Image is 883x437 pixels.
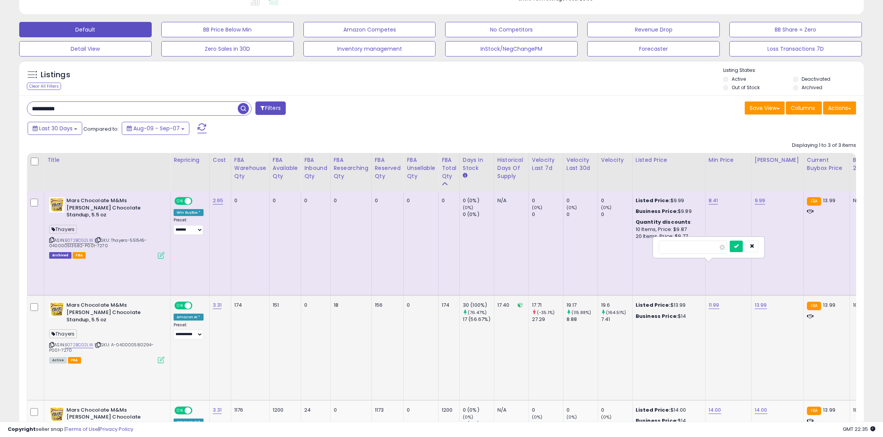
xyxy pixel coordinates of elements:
[601,204,612,211] small: (0%)
[537,309,555,316] small: (-35.1%)
[463,414,474,420] small: (0%)
[66,407,160,430] b: Mars Chocolate M&Ms [PERSON_NAME] Chocolate Standup, 5.5 oz
[807,197,821,206] small: FBA
[463,172,467,179] small: Days In Stock.
[587,41,720,56] button: Forecaster
[636,313,699,320] div: $14
[234,407,263,414] div: 1176
[442,156,456,180] div: FBA Total Qty
[174,209,204,216] div: Win BuyBox *
[213,301,222,309] a: 3.31
[49,302,65,317] img: 51LOYg9TF9L._SL40_.jpg
[442,407,454,414] div: 1200
[234,156,266,180] div: FBA Warehouse Qty
[755,406,767,414] a: 14.00
[709,156,748,164] div: Min Price
[636,312,678,320] b: Business Price:
[273,197,295,204] div: 0
[601,414,612,420] small: (0%)
[532,420,563,427] div: 0
[255,101,285,115] button: Filters
[83,125,119,133] span: Compared to:
[175,198,185,204] span: ON
[532,197,563,204] div: 0
[68,357,81,364] span: FBA
[334,156,368,180] div: FBA Researching Qty
[709,197,718,204] a: 8.41
[636,208,699,215] div: $9.89
[532,156,560,172] div: Velocity Last 7d
[442,197,454,204] div: 0
[636,156,702,164] div: Listed Price
[65,342,93,348] a: B072BCG2LW
[49,252,71,259] span: Listings that have been deleted from Seller Central
[19,41,152,56] button: Detail View
[601,420,632,427] div: 0
[636,417,699,424] div: $14
[463,407,494,414] div: 0 (0%)
[791,104,815,112] span: Columns
[175,302,185,309] span: ON
[601,302,632,309] div: 19.6
[532,302,563,309] div: 17.71
[65,237,93,244] a: B072BCG2LW
[532,414,543,420] small: (0%)
[497,197,523,204] div: N/A
[792,142,856,149] div: Displaying 1 to 3 of 3 items
[49,237,147,249] span: | SKU: Thayers-551545-040000513582-P001-7270
[802,76,830,82] label: Deactivated
[174,322,204,340] div: Preset:
[27,83,61,90] div: Clear All Filters
[41,70,70,80] h5: Listings
[122,122,189,135] button: Aug-09 - Sep-07
[802,84,822,91] label: Archived
[273,407,295,414] div: 1200
[8,425,36,433] strong: Copyright
[375,197,398,204] div: 0
[532,316,563,323] div: 27.29
[497,302,523,309] div: 17.40
[601,156,629,164] div: Velocity
[755,197,765,204] a: 9.99
[636,208,678,215] b: Business Price:
[463,197,494,204] div: 0 (0%)
[99,425,133,433] a: Privacy Policy
[161,41,294,56] button: Zero Sales in 30D
[213,197,224,204] a: 2.65
[303,41,436,56] button: Inventory management
[853,156,881,172] div: BB Share 24h.
[567,407,598,414] div: 0
[636,197,699,204] div: $9.99
[567,302,598,309] div: 19.17
[606,309,626,316] small: (164.51%)
[823,301,835,309] span: 13.99
[601,211,632,218] div: 0
[273,156,298,180] div: FBA Available Qty
[636,218,691,226] b: Quantity discounts
[567,414,577,420] small: (0%)
[161,22,294,37] button: BB Price Below Min
[175,407,185,414] span: ON
[745,101,785,115] button: Save View
[407,407,432,414] div: 0
[601,197,632,204] div: 0
[174,156,206,164] div: Repricing
[73,252,86,259] span: FBA
[567,316,598,323] div: 8.88
[853,407,878,414] div: 100%
[49,197,65,213] img: 51LOYg9TF9L._SL40_.jpg
[334,197,366,204] div: 0
[375,156,401,180] div: FBA Reserved Qty
[497,407,523,414] div: N/A
[375,407,398,414] div: 1173
[729,22,862,37] button: BB Share = Zero
[755,301,767,309] a: 13.99
[636,233,699,240] div: 20 Items, Price: $9.77
[66,197,160,221] b: Mars Chocolate M&Ms [PERSON_NAME] Chocolate Standup, 5.5 oz
[853,302,878,309] div: 100%
[213,156,228,164] div: Cost
[468,309,487,316] small: (76.47%)
[463,156,491,172] div: Days In Stock
[191,198,204,204] span: OFF
[729,41,862,56] button: Loss Transactions 7D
